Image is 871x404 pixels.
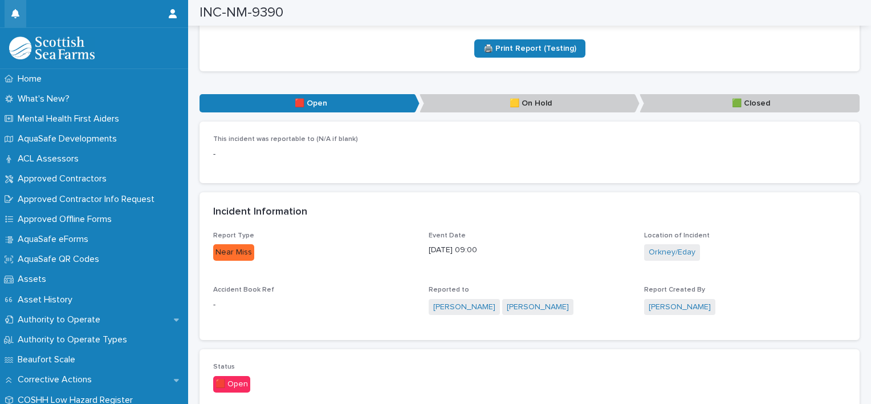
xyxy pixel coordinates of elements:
p: Home [13,74,51,84]
p: Approved Offline Forms [13,214,121,225]
div: 🟥 Open [213,376,250,393]
span: Reported to [429,286,469,293]
p: - [213,299,415,311]
p: Approved Contractor Info Request [13,194,164,205]
p: What's New? [13,94,79,104]
p: Authority to Operate [13,314,109,325]
h2: INC-NM-9390 [200,5,283,21]
p: Asset History [13,294,82,305]
span: Location of Incident [644,232,710,239]
p: 🟨 On Hold [420,94,640,113]
img: bPIBxiqnSb2ggTQWdOVV [9,37,95,59]
span: 🖨️ Print Report (Testing) [483,45,576,52]
p: - [213,148,415,160]
span: Status [213,363,235,370]
p: Corrective Actions [13,374,101,385]
h2: Incident Information [213,206,307,219]
p: ACL Assessors [13,153,88,164]
span: Accident Book Ref [213,286,274,293]
p: Beaufort Scale [13,354,84,365]
p: Mental Health First Aiders [13,114,128,124]
a: Orkney/Eday [649,247,695,258]
span: Report Type [213,232,254,239]
p: [DATE] 09:00 [429,244,630,256]
div: Near Miss [213,244,254,261]
a: [PERSON_NAME] [507,301,569,313]
p: AquaSafe eForms [13,234,97,245]
p: Authority to Operate Types [13,334,136,345]
p: Approved Contractors [13,173,116,184]
a: 🖨️ Print Report (Testing) [474,39,585,58]
span: This incident was reportable to (N/A if blank) [213,136,358,143]
p: AquaSafe Developments [13,134,126,144]
a: [PERSON_NAME] [649,301,711,313]
p: 🟥 Open [200,94,420,113]
p: 🟩 Closed [640,94,860,113]
p: AquaSafe QR Codes [13,254,108,265]
p: Assets [13,274,55,285]
a: [PERSON_NAME] [433,301,495,313]
span: Report Created By [644,286,705,293]
span: Event Date [429,232,466,239]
